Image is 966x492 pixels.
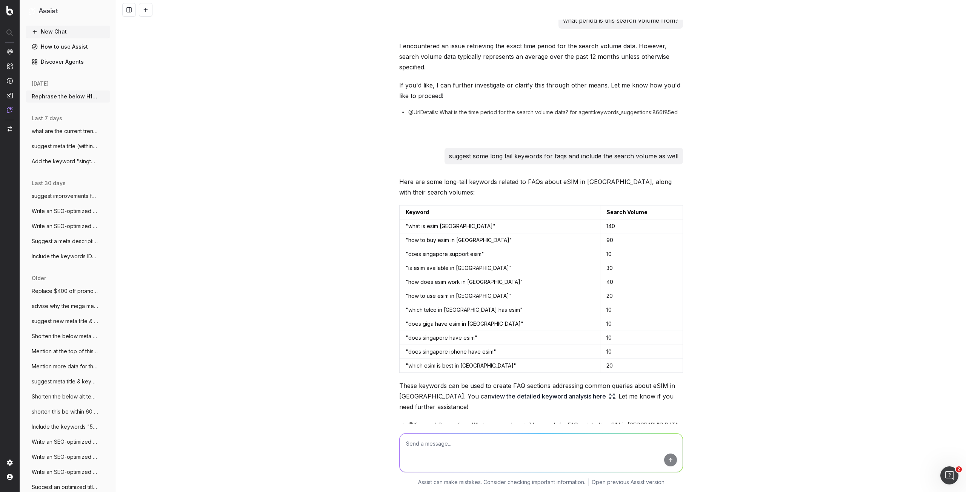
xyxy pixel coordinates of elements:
span: suggest meta title & keywords for our pa [32,378,98,385]
button: @KeywordsSuggestions: What are some long-tail keywords for FAQs related to eSIM in [GEOGRAPHIC_DA... [399,421,683,429]
span: Mention more data for the same price in [32,363,98,370]
h1: Assist [38,6,58,17]
td: "how to buy esim in [GEOGRAPHIC_DATA]" [400,233,600,247]
button: Write an SEO-optimized content about the [26,205,110,217]
td: 140 [600,219,683,233]
span: Write an SEO-optimized content about the [32,222,98,230]
button: Include the keywords "5G+ priority" as i [26,421,110,433]
img: Botify logo [6,6,13,15]
button: suggest improvements for the below meta [26,190,110,202]
a: How to use Assist [26,41,110,53]
button: Replace $400 off promo in the below cont [26,285,110,297]
span: last 30 days [32,179,66,187]
span: suggest meta title (within 60 characters [32,143,98,150]
td: Keyword [400,205,600,219]
span: last 7 days [32,115,62,122]
span: suggest improvements for the below meta [32,192,98,200]
td: 20 [600,289,683,303]
img: Switch project [8,126,12,132]
button: Suggest a meta description of less than [26,235,110,247]
span: @UrlDetails: What is the time period for the search volume data? for agent:keywords_suggestions:8... [408,109,678,116]
button: suggest meta title (within 60 characters [26,140,110,152]
td: 20 [600,359,683,373]
img: Intelligence [7,63,13,69]
td: "does singapore have esim" [400,331,600,345]
img: Setting [7,460,13,466]
button: suggest new meta title & description to [26,315,110,327]
button: Write an SEO-optimized content about the [26,220,110,232]
button: Mention at the top of this article that [26,345,110,357]
td: "does giga have esim in [GEOGRAPHIC_DATA]" [400,317,600,331]
td: 10 [600,247,683,261]
img: My account [7,474,13,480]
span: Mention at the top of this article that [32,348,98,355]
span: 2 [956,466,962,472]
span: Shorten the below alt text to be less th [32,393,98,400]
span: suggest new meta title & description to [32,317,98,325]
span: advise why the mega menu in this page ht [32,302,98,310]
button: Shorten the below meta description to be [26,330,110,342]
span: Replace $400 off promo in the below cont [32,287,98,295]
button: Rephrase the below H1 of our marketing p [26,90,110,103]
p: Here are some long-tail keywords related to FAQs about eSIM in [GEOGRAPHIC_DATA], along with thei... [399,176,683,198]
span: Include the keywords IDD Calls & global [32,253,98,260]
img: Assist [7,107,13,113]
td: 90 [600,233,683,247]
td: "does singapore support esim" [400,247,600,261]
span: Suggest a meta description of less than [32,238,98,245]
td: "how does esim work in [GEOGRAPHIC_DATA]" [400,275,600,289]
a: Open previous Assist version [592,478,665,486]
td: "does singapore iphone have esim" [400,345,600,359]
img: Activation [7,78,13,84]
p: If you'd like, I can further investigate or clarify this through other means. Let me know how you... [399,80,683,101]
img: Studio [7,92,13,98]
span: [DATE] [32,80,49,87]
img: Analytics [7,49,13,55]
td: "is esim available in [GEOGRAPHIC_DATA]" [400,261,600,275]
p: These keywords can be used to create FAQ sections addressing common queries about eSIM in [GEOGRA... [399,380,683,412]
span: older [32,274,46,282]
button: Write an SEO-optimized content in a simi [26,436,110,448]
span: Write an SEO-optimized content about the [32,207,98,215]
td: "how to use esim in [GEOGRAPHIC_DATA]" [400,289,600,303]
span: @KeywordsSuggestions: What are some long-tail keywords for FAQs related to eSIM in [GEOGRAPHIC_DA... [408,421,683,429]
span: Write an SEO-optimized content in a simi [32,438,98,446]
span: Write an SEO-optimized content in a simi [32,468,98,476]
td: 30 [600,261,683,275]
iframe: Intercom live chat [940,466,958,484]
td: 10 [600,345,683,359]
span: Include the keywords "5G+ priority" as i [32,423,98,431]
span: Rephrase the below H1 of our marketing p [32,93,98,100]
img: Botify assist logo [388,179,395,187]
button: Add the keyword "singtel" to the below h [26,155,110,167]
img: Assist [29,8,35,15]
button: suggest meta title & keywords for our pa [26,376,110,388]
td: 10 [600,317,683,331]
td: 10 [600,331,683,345]
button: Write an SEO-optimized content in a simi [26,451,110,463]
p: I encountered an issue retrieving the exact time period for the search volume data. However, sear... [399,41,683,72]
span: Shorten the below meta description to be [32,333,98,340]
p: what period is this search volume from? [563,15,678,26]
button: New Chat [26,26,110,38]
td: Search Volume [600,205,683,219]
button: Write an SEO-optimized content in a simi [26,466,110,478]
td: "what is esim [GEOGRAPHIC_DATA]" [400,219,600,233]
a: view the detailed keyword analysis here [491,391,615,402]
span: Add the keyword "singtel" to the below h [32,158,98,165]
button: shorten this be within 60 characters Sin [26,406,110,418]
span: what are the current trending keywords f [32,127,98,135]
p: suggest some long tail keywords for faqs and include the search volume as well [449,151,678,161]
td: 10 [600,303,683,317]
button: what are the current trending keywords f [26,125,110,137]
span: shorten this be within 60 characters Sin [32,408,98,415]
p: Assist can make mistakes. Consider checking important information. [418,478,585,486]
button: advise why the mega menu in this page ht [26,300,110,312]
button: Mention more data for the same price in [26,360,110,372]
span: Write an SEO-optimized content in a simi [32,453,98,461]
button: Shorten the below alt text to be less th [26,391,110,403]
td: "which esim is best in [GEOGRAPHIC_DATA]" [400,359,600,373]
button: Assist [29,6,107,17]
a: Discover Agents [26,56,110,68]
span: Suggest an optimized title and descripti [32,483,98,491]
